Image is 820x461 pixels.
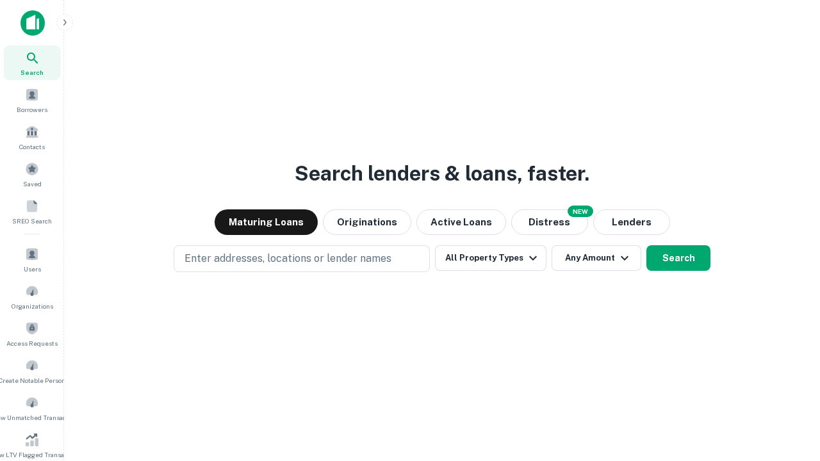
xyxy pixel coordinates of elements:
button: Search [646,245,710,271]
a: Saved [4,157,60,191]
div: NEW [568,206,593,217]
span: Organizations [12,301,53,311]
iframe: Chat Widget [756,359,820,420]
button: Maturing Loans [215,209,318,235]
img: capitalize-icon.png [20,10,45,36]
a: Contacts [4,120,60,154]
span: Users [24,264,41,274]
button: All Property Types [435,245,546,271]
a: Users [4,242,60,277]
button: Active Loans [416,209,506,235]
a: Borrowers [4,83,60,117]
a: Review Unmatched Transactions [4,391,60,425]
span: Contacts [19,142,45,152]
h3: Search lenders & loans, faster. [295,158,589,189]
a: Create Notable Person [4,353,60,388]
a: SREO Search [4,194,60,229]
button: Enter addresses, locations or lender names [174,245,430,272]
span: Saved [23,179,42,189]
span: Borrowers [17,104,47,115]
span: SREO Search [12,216,52,226]
button: Search distressed loans with lien and other non-mortgage details. [511,209,588,235]
span: Search [20,67,44,77]
a: Search [4,45,60,80]
p: Enter addresses, locations or lender names [184,251,391,266]
button: Lenders [593,209,670,235]
button: Originations [323,209,411,235]
a: Access Requests [4,316,60,351]
a: Organizations [4,279,60,314]
button: Any Amount [552,245,641,271]
span: Access Requests [6,338,58,348]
